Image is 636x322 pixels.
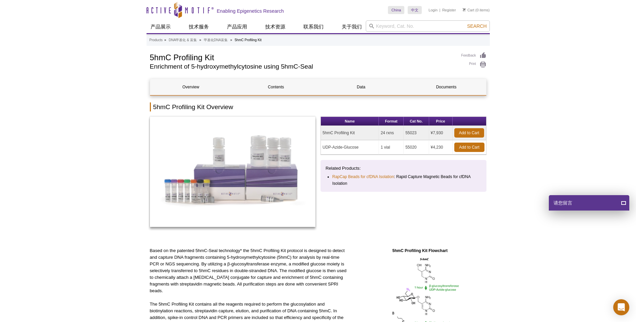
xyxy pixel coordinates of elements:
li: » [199,38,201,42]
a: Print [461,61,486,68]
a: Cart [463,8,474,12]
a: 产品展示 [147,20,175,33]
li: » [230,38,232,42]
a: 产品应用 [223,20,251,33]
h2: 5hmC Profiling Kit Overview [150,102,486,111]
a: 关于我们 [338,20,366,33]
a: Add to Cart [454,128,484,138]
a: Contents [235,79,317,95]
input: Keyword, Cat. No. [366,20,490,32]
img: Your Cart [463,8,466,11]
li: 5hmC Profiling Kit [235,38,262,42]
a: Login [428,8,438,12]
a: 中文 [408,6,422,14]
li: » [164,38,166,42]
a: Documents [406,79,487,95]
td: 55020 [404,140,429,155]
a: 技术服务 [185,20,213,33]
h2: Enabling Epigenetics Research [217,8,284,14]
li: (0 items) [463,6,490,14]
li: : Rapid Capture Magnetic Beads for cfDNA Isolation [332,173,475,187]
span: Search [467,23,486,29]
a: Feedback [461,52,486,59]
td: ¥7,930 [429,126,453,140]
h1: 5hmC Profiling Kit [150,52,455,62]
td: UDP-Azide-Glucose [321,140,379,155]
a: Add to Cart [454,143,484,152]
strong: 5hmC Profiling Kit Flowchart [392,248,448,253]
th: Price [429,117,453,126]
td: 55023 [404,126,429,140]
a: 技术资源 [261,20,289,33]
th: Name [321,117,379,126]
a: DNA甲基化 & 富集 [169,37,196,43]
th: Format [379,117,404,126]
p: Related Products: [326,165,481,172]
img: 5hmC Profiling Kit [150,116,316,227]
button: Search [465,23,488,29]
span: 请您留言 [553,195,572,211]
p: Based on the patented 5hmC-Seal technology* the 5hmC Profiling Kit protocol is designed to detect... [150,247,349,294]
a: 联系我们 [299,20,328,33]
td: 1 vial [379,140,404,155]
td: 24 rxns [379,126,404,140]
div: Open Intercom Messenger [613,299,629,315]
li: | [440,6,441,14]
td: 5hmC Profiling Kit [321,126,379,140]
th: Cat No. [404,117,429,126]
a: RapCap Beads for cfDNA Isolation [332,173,394,180]
a: 甲基化DNA富集 [204,37,228,43]
td: ¥4,230 [429,140,453,155]
h2: Enrichment of 5-hydroxymethylcytosine using 5hmC-Seal [150,64,455,70]
a: China [388,6,404,14]
a: Overview [150,79,232,95]
a: Products [150,37,163,43]
a: Data [321,79,402,95]
a: Register [442,8,456,12]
